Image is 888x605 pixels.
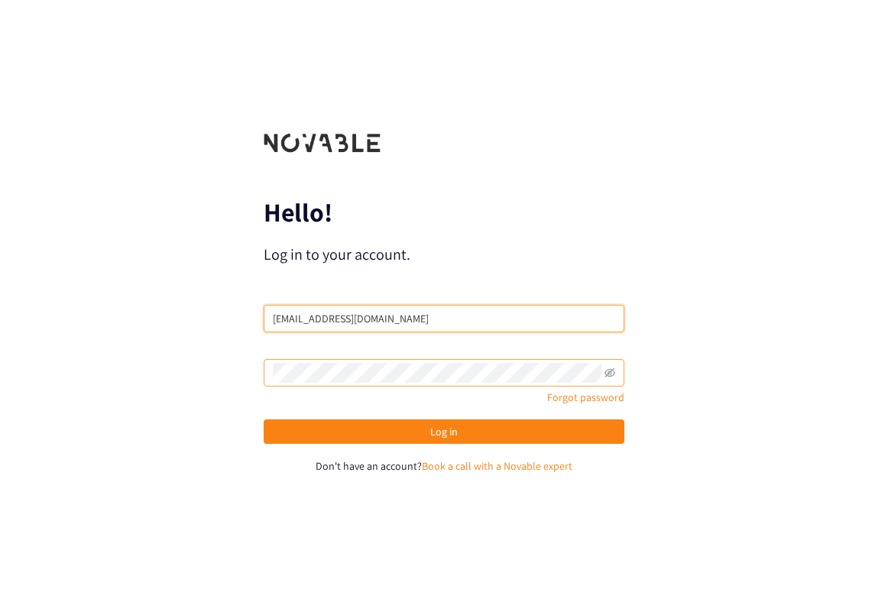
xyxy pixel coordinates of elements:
[547,390,624,404] a: Forgot password
[316,459,422,473] span: Don't have an account?
[430,423,458,440] span: Log in
[264,200,624,225] p: Hello!
[422,459,572,473] a: Book a call with a Novable expert
[264,290,289,303] label: Email
[264,419,624,444] button: Log in
[264,344,307,357] label: Password
[812,532,888,605] iframe: Chat Widget
[604,367,615,378] span: eye-invisible
[264,244,624,265] p: Log in to your account.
